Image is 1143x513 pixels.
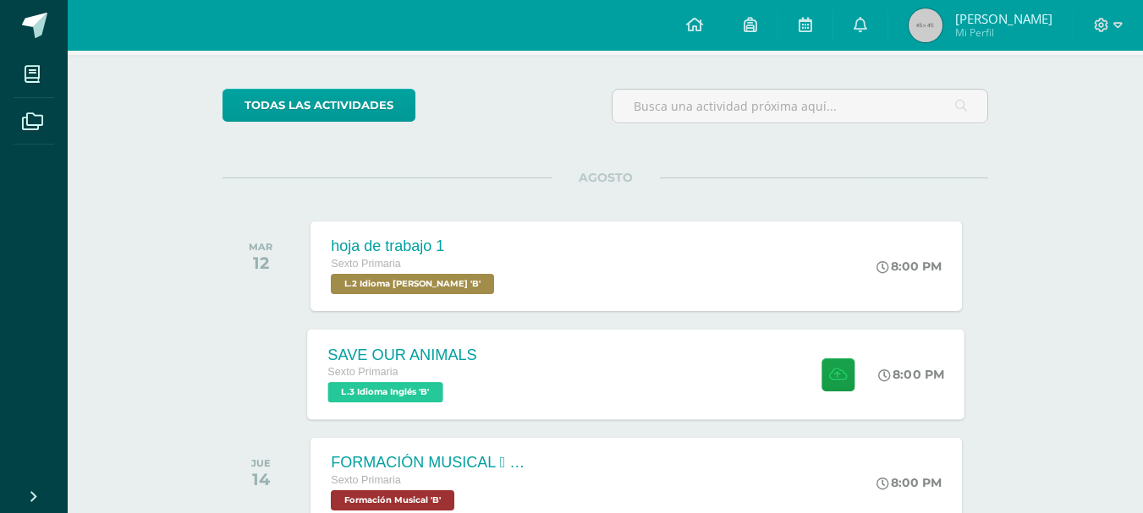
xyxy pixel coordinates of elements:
[331,237,498,255] div: hoja de trabajo 1
[249,241,272,253] div: MAR
[249,253,272,273] div: 12
[331,474,401,486] span: Sexto Primaria
[251,469,271,489] div: 14
[328,346,477,363] div: SAVE OUR ANIMALS
[955,25,1052,40] span: Mi Perfil
[328,382,443,402] span: L.3 Idioma Inglés 'B'
[552,170,660,185] span: AGOSTO
[223,89,415,122] a: todas las Actividades
[331,490,454,510] span: Formación Musical 'B'
[331,274,494,294] span: L.2 Idioma Maya Kaqchikel 'B'
[613,90,987,123] input: Busca una actividad próxima aquí...
[879,367,945,382] div: 8:00 PM
[955,10,1052,27] span: [PERSON_NAME]
[331,454,534,472] div: FORMACIÓN MUSICAL  ALTERACIONES SIMPLES
[328,366,398,378] span: Sexto Primaria
[909,8,942,42] img: 45x45
[331,258,401,270] span: Sexto Primaria
[876,475,942,490] div: 8:00 PM
[251,457,271,469] div: JUE
[876,259,942,274] div: 8:00 PM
